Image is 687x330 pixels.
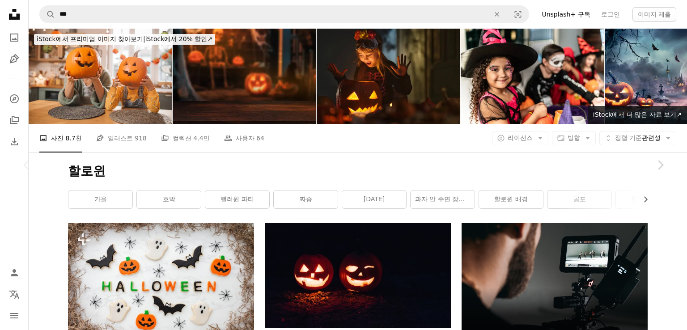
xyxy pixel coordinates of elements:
span: iStock에서 더 많은 자료 보기 ↗ [593,111,682,118]
img: Joyfully preparing for Halloween [29,29,172,124]
img: 야간에는 두 개의 잭-오-랜턴이 켜집니다. [265,223,451,328]
a: [DATE] [342,190,406,208]
a: 사용자 64 [224,124,264,152]
span: 방향 [568,134,580,141]
button: 방향 [552,131,596,145]
a: 가을 [68,190,132,208]
a: 핼러윈 파티 [205,190,269,208]
a: 공포 [547,190,611,208]
a: iStock에서 프리미엄 이미지 찾아보기|iStock에서 20% 할인↗ [29,29,221,50]
a: 과자 안 주면 장난칠 거예요 [411,190,475,208]
a: 탐색 [5,90,23,108]
img: 할로윈에 잭 오 랜턴의 내부를 들여다 보는 놀란 어린 소녀. [317,29,460,124]
img: 흐릿한 야외 할로윈 장식 배경이 있는 어두운 탁상 장면 [173,29,316,124]
a: 짜증 [274,190,338,208]
span: 라이선스 [508,134,533,141]
a: 컬렉션 4.4만 [161,124,210,152]
button: 이미지 제출 [632,7,676,21]
button: 정렬 기준관련성 [599,131,676,145]
div: iStock에서 20% 할인 ↗ [34,34,215,45]
button: Unsplash 검색 [40,6,55,23]
a: 야간에는 두 개의 잭-오-랜턴이 켜집니다. [265,271,451,279]
button: 시각적 검색 [507,6,529,23]
a: 로그인 [596,7,625,21]
span: 64 [256,133,264,143]
a: 호박 [137,190,201,208]
span: iStock에서 프리미엄 이미지 찾아보기 | [37,35,145,42]
span: 4.4만 [193,133,209,143]
h1: 할로윈 [68,163,648,179]
span: 918 [135,133,147,143]
button: 삭제 [487,6,507,23]
form: 사이트 전체에서 이미지 찾기 [39,5,529,23]
a: 일러스트 [5,50,23,68]
span: 정렬 기준 [615,134,642,141]
span: 관련성 [615,134,661,143]
a: 로그인 / 가입 [5,264,23,282]
a: 사진 [5,29,23,47]
a: iStock에서 더 많은 자료 보기↗ [588,106,687,124]
button: 메뉴 [5,307,23,325]
a: 컬렉션 [5,111,23,129]
a: Unsplash+ 구독 [536,7,595,21]
img: 집에서 할로윈 의상을 사용하는 친구와 함께 있는 어린 소녀의 초상화 [461,29,604,124]
a: 할로윈 의상 [616,190,680,208]
button: 라이선스 [492,131,548,145]
a: 할로윈 장식으로 장식된 쿠키 [68,281,254,289]
button: 언어 [5,285,23,303]
a: 할로윈 배경 [479,190,543,208]
a: 다음 [633,122,687,208]
a: 일러스트 918 [96,124,147,152]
